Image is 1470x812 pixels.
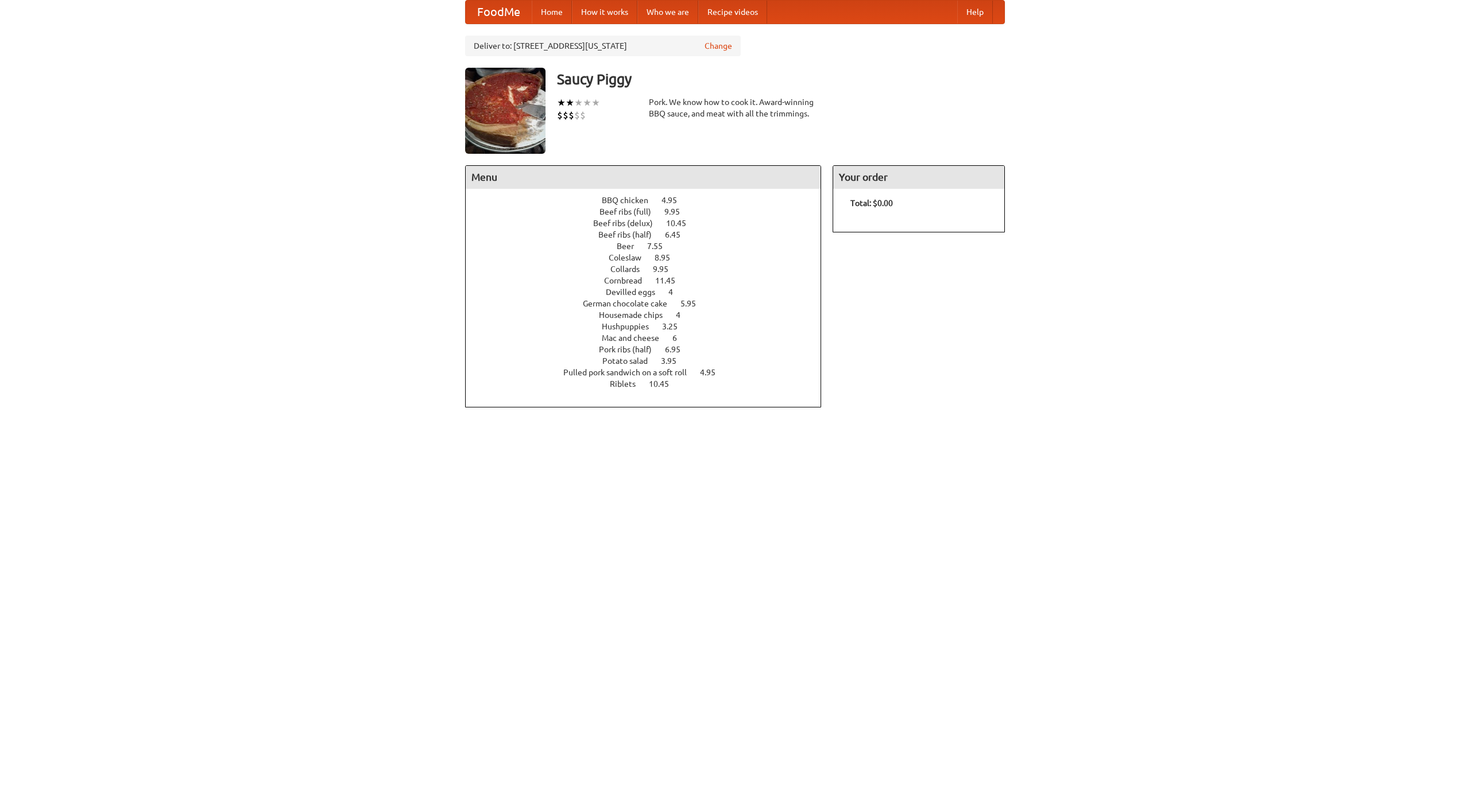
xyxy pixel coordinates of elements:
span: Potato salad [602,356,659,366]
a: Mac and cheese 6 [602,333,698,343]
img: angular.jpg [465,68,546,154]
span: Riblets [610,379,647,388]
a: Devilled eggs 4 [606,287,694,297]
b: Total: $0.00 [850,199,893,208]
a: Recipe videos [698,1,767,24]
span: German chocolate cake [583,299,679,308]
span: Beef ribs (half) [598,230,663,239]
span: 9.95 [653,265,680,274]
li: ★ [591,96,600,109]
div: Deliver to: [STREET_ADDRESS][US_STATE] [465,36,741,56]
span: 10.45 [666,219,698,228]
li: ★ [557,96,566,109]
li: $ [557,109,563,122]
a: Beef ribs (full) 9.95 [599,207,701,216]
a: Pork ribs (half) 6.95 [599,345,702,354]
span: Mac and cheese [602,333,671,343]
span: 5.95 [680,299,707,308]
span: 6.95 [665,345,692,354]
span: 4.95 [661,196,688,205]
a: Housemade chips 4 [599,310,702,320]
li: ★ [583,96,591,109]
li: $ [563,109,568,122]
span: Beef ribs (full) [599,207,663,216]
a: Help [957,1,993,24]
li: $ [580,109,586,122]
span: 4 [676,310,692,320]
a: Beer 7.55 [617,242,684,251]
h4: Your order [833,166,1004,189]
span: 11.45 [655,276,687,285]
a: Collards 9.95 [610,265,690,274]
span: BBQ chicken [602,196,660,205]
a: Potato salad 3.95 [602,356,698,366]
a: Cornbread 11.45 [604,276,697,285]
li: ★ [574,96,583,109]
div: Pork. We know how to cook it. Award-winning BBQ sauce, and meat with all the trimmings. [649,96,821,119]
a: FoodMe [466,1,532,24]
span: Pork ribs (half) [599,345,663,354]
span: 6.45 [665,230,692,239]
span: Collards [610,265,651,274]
span: 3.25 [662,322,689,331]
span: 4 [668,287,684,297]
span: 9.95 [664,207,691,216]
span: Beer [617,242,645,251]
h4: Menu [466,166,821,189]
span: Devilled eggs [606,287,667,297]
span: Coleslaw [609,253,653,262]
span: 8.95 [655,253,682,262]
a: Beef ribs (half) 6.45 [598,230,702,239]
span: 3.95 [661,356,688,366]
a: How it works [572,1,637,24]
span: 6 [672,333,688,343]
a: Hushpuppies 3.25 [602,322,699,331]
span: 4.95 [700,368,727,377]
a: Who we are [637,1,698,24]
a: Riblets 10.45 [610,379,690,388]
span: Hushpuppies [602,322,660,331]
span: Housemade chips [599,310,674,320]
span: 10.45 [649,379,680,388]
li: ★ [566,96,574,109]
a: Pulled pork sandwich on a soft roll 4.95 [563,368,737,377]
li: $ [574,109,580,122]
a: Change [705,40,732,52]
h3: Saucy Piggy [557,68,1005,91]
span: Beef ribs (delux) [593,219,664,228]
a: German chocolate cake 5.95 [583,299,717,308]
span: Cornbread [604,276,653,285]
span: Pulled pork sandwich on a soft roll [563,368,698,377]
a: BBQ chicken 4.95 [602,196,698,205]
a: Home [532,1,572,24]
li: $ [568,109,574,122]
a: Coleslaw 8.95 [609,253,691,262]
span: 7.55 [647,242,674,251]
a: Beef ribs (delux) 10.45 [593,219,707,228]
